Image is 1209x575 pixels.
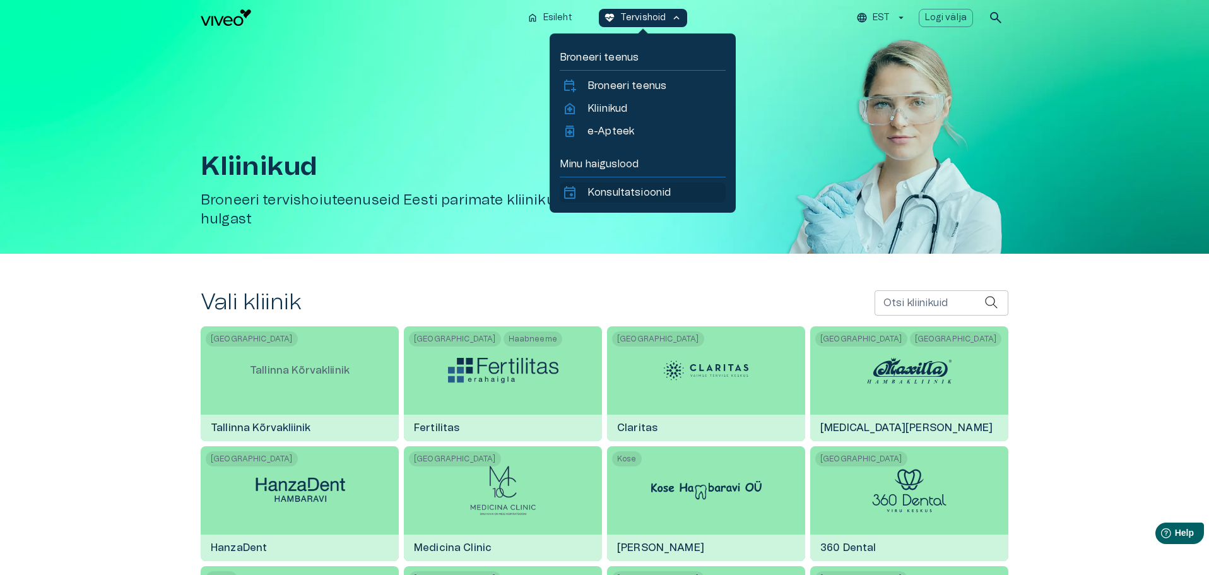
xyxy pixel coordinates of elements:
[620,11,666,25] p: Tervishoid
[201,411,321,445] h6: Tallinna Kõrvakliinik
[404,326,602,441] a: [GEOGRAPHIC_DATA]HaabneemeFertilitas logoFertilitas
[562,124,577,139] span: medication
[587,124,634,139] p: e-Apteek
[201,289,301,316] h2: Vali kliinik
[587,78,666,93] p: Broneeri teenus
[404,531,502,565] h6: Medicina Clinic
[1111,518,1209,553] iframe: Help widget launcher
[612,331,704,347] span: [GEOGRAPHIC_DATA]
[872,469,947,513] img: 360 Dental logo
[448,358,558,383] img: Fertilitas logo
[560,157,726,172] p: Minu haiguslood
[543,11,572,25] p: Esileht
[240,353,360,388] p: Tallinna Kõrvakliinik
[206,331,298,347] span: [GEOGRAPHIC_DATA]
[201,531,277,565] h6: HanzaDent
[815,331,907,347] span: [GEOGRAPHIC_DATA]
[201,152,610,181] h1: Kliinikud
[469,465,536,516] img: Medicina Clinic logo
[910,331,1002,347] span: [GEOGRAPHIC_DATA]
[201,191,610,228] h5: Broneeri tervishoiuteenuseid Eesti parimate kliinikute hulgast
[562,78,723,93] a: calendar_add_onBroneeri teenus
[604,12,615,23] span: ecg_heart
[862,352,957,389] img: Maxilla Hambakliinik logo
[562,101,723,116] a: home_healthKliinikud
[919,9,974,27] button: Logi välja
[983,5,1008,30] button: open search modal
[607,326,805,441] a: [GEOGRAPHIC_DATA]Claritas logoClaritas
[404,446,602,561] a: [GEOGRAPHIC_DATA]Medicina Clinic logoMedicina Clinic
[810,446,1008,561] a: [GEOGRAPHIC_DATA]360 Dental logo360 Dental
[560,50,726,65] p: Broneeri teenus
[562,101,577,116] span: home_health
[810,326,1008,441] a: [GEOGRAPHIC_DATA][GEOGRAPHIC_DATA]Maxilla Hambakliinik logo[MEDICAL_DATA][PERSON_NAME]
[409,451,501,466] span: [GEOGRAPHIC_DATA]
[527,12,538,23] span: home
[854,9,908,27] button: EST
[201,446,399,561] a: [GEOGRAPHIC_DATA]HanzaDent logoHanzaDent
[562,185,577,200] span: event
[562,78,577,93] span: calendar_add_on
[815,451,907,466] span: [GEOGRAPHIC_DATA]
[873,11,890,25] p: EST
[612,451,642,466] span: Kose
[201,9,251,26] img: Viveo logo
[651,481,762,500] img: Kose Hambaravi logo
[201,9,517,26] a: Navigate to homepage
[607,446,805,561] a: KoseKose Hambaravi logo[PERSON_NAME]
[522,9,579,27] button: homeEsileht
[659,352,753,389] img: Claritas logo
[504,331,562,347] span: Haabneeme
[562,185,723,200] a: eventKonsultatsioonid
[607,411,668,445] h6: Claritas
[756,35,1008,414] img: Woman with doctor's equipment
[587,185,671,200] p: Konsultatsioonid
[810,411,1003,445] h6: [MEDICAL_DATA][PERSON_NAME]
[201,326,399,441] a: [GEOGRAPHIC_DATA]Tallinna KõrvakliinikTallinna Kõrvakliinik
[206,451,298,466] span: [GEOGRAPHIC_DATA]
[599,9,688,27] button: ecg_heartTervishoidkeyboard_arrow_up
[988,10,1003,25] span: search
[587,101,627,116] p: Kliinikud
[810,531,887,565] h6: 360 Dental
[562,124,723,139] a: medicatione-Apteek
[404,411,470,445] h6: Fertilitas
[245,473,355,508] img: HanzaDent logo
[607,531,714,565] h6: [PERSON_NAME]
[925,11,967,25] p: Logi välja
[671,12,682,23] span: keyboard_arrow_up
[409,331,501,347] span: [GEOGRAPHIC_DATA]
